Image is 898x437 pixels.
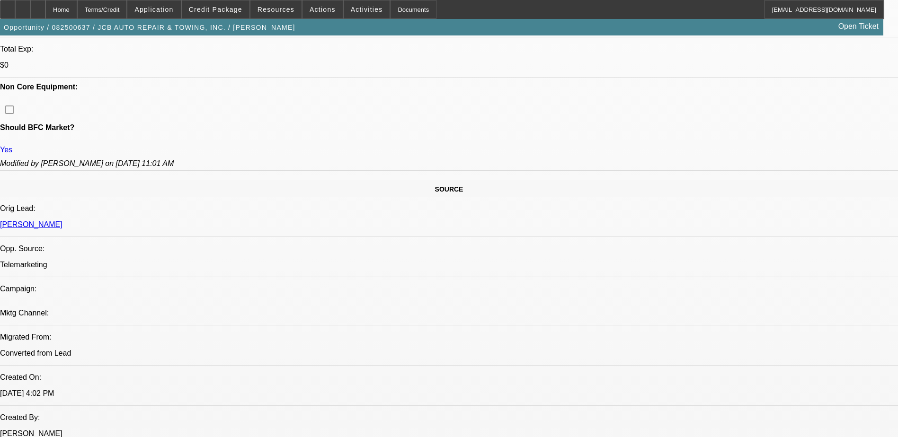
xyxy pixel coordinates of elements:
[127,0,180,18] button: Application
[835,18,882,35] a: Open Ticket
[250,0,302,18] button: Resources
[134,6,173,13] span: Application
[302,0,343,18] button: Actions
[189,6,242,13] span: Credit Package
[351,6,383,13] span: Activities
[182,0,249,18] button: Credit Package
[258,6,294,13] span: Resources
[435,185,463,193] span: SOURCE
[310,6,336,13] span: Actions
[4,24,295,31] span: Opportunity / 082500637 / JCB AUTO REPAIR & TOWING, INC. / [PERSON_NAME]
[344,0,390,18] button: Activities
